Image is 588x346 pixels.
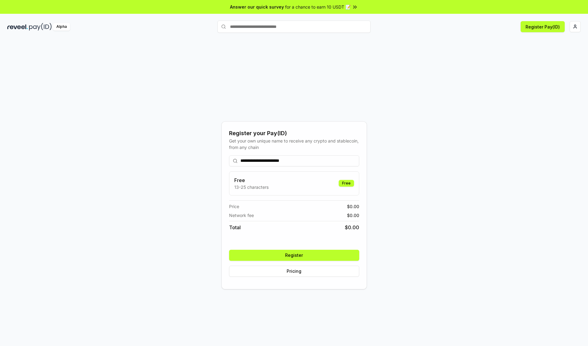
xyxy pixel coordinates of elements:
[229,203,239,210] span: Price
[230,4,284,10] span: Answer our quick survey
[229,224,241,231] span: Total
[229,138,359,150] div: Get your own unique name to receive any crypto and stablecoin, from any chain
[347,203,359,210] span: $ 0.00
[229,250,359,261] button: Register
[234,184,269,190] p: 13-25 characters
[234,177,269,184] h3: Free
[285,4,351,10] span: for a chance to earn 10 USDT 📝
[229,212,254,219] span: Network fee
[29,23,52,31] img: pay_id
[521,21,565,32] button: Register Pay(ID)
[229,129,359,138] div: Register your Pay(ID)
[229,266,359,277] button: Pricing
[345,224,359,231] span: $ 0.00
[53,23,70,31] div: Alpha
[339,180,354,187] div: Free
[7,23,28,31] img: reveel_dark
[347,212,359,219] span: $ 0.00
